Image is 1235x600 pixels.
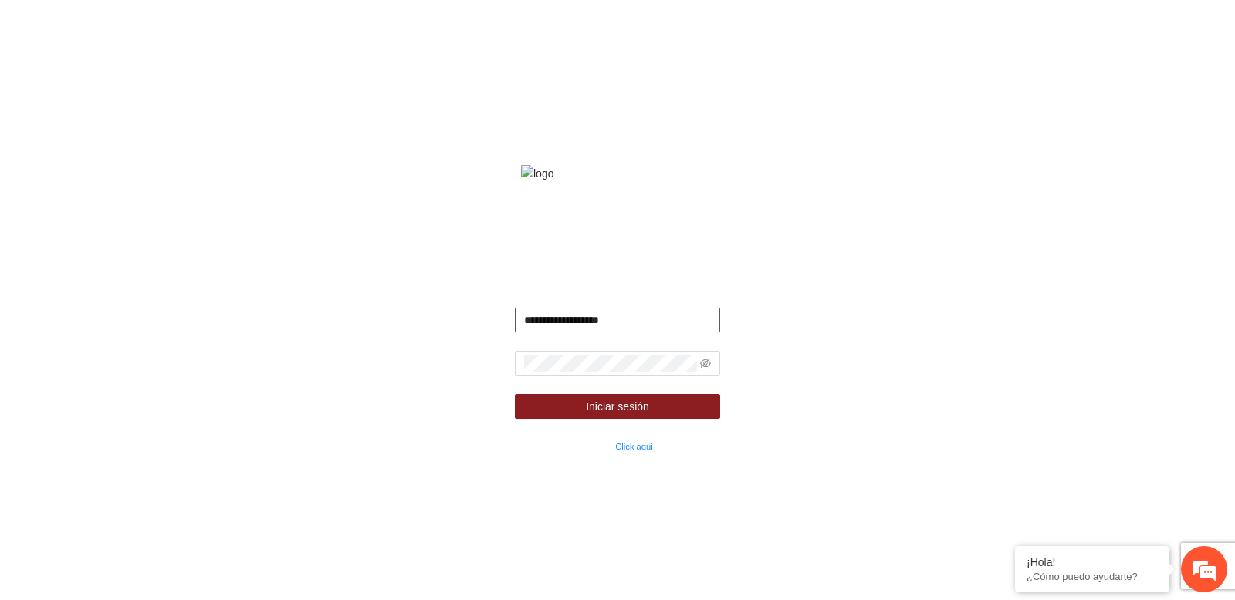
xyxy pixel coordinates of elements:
[493,204,741,267] strong: Fondo de financiamiento de proyectos para la prevención y fortalecimiento de instituciones de seg...
[1027,571,1158,582] p: ¿Cómo puedo ayudarte?
[588,282,646,295] strong: Bienvenido
[515,442,653,451] small: ¿Olvidaste tu contraseña?
[1027,556,1158,568] div: ¡Hola!
[700,358,711,369] span: eye-invisible
[515,394,721,419] button: Iniciar sesión
[586,398,649,415] span: Iniciar sesión
[521,165,714,182] img: logo
[615,442,653,451] a: Click aqui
